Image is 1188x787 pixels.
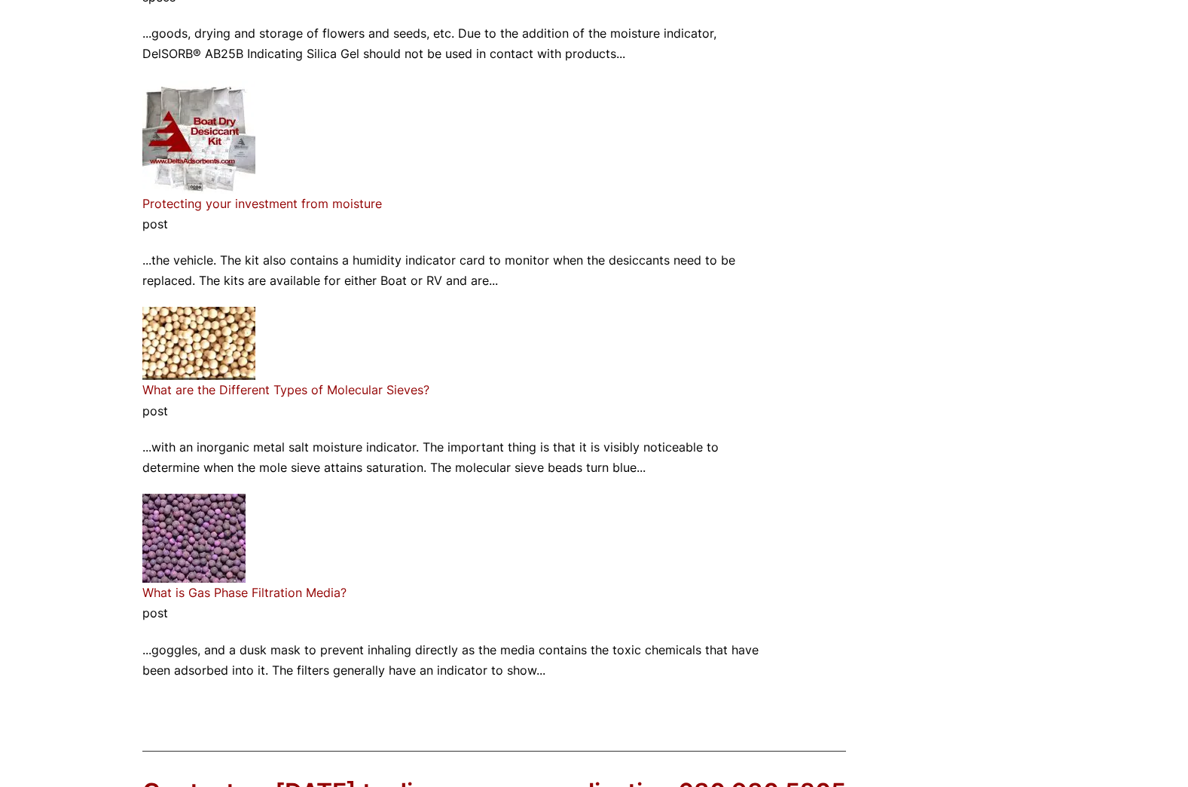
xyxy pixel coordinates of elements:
[142,603,771,623] p: post
[142,196,382,211] a: Protecting your investment from moisture
[142,585,347,600] a: What is Gas Phase Filtration Media?
[142,307,255,380] img: Molecular Sieve
[142,81,255,194] img: Boat Large Dry Kit
[142,23,771,64] p: ...goods, drying and storage of flowers and seeds, etc. Due to the addition of the moisture indic...
[142,494,246,583] img: Gas Phase Filtration Media
[142,401,771,421] p: post
[142,382,429,397] a: What are the Different Types of Molecular Sieves?
[142,214,771,234] p: post
[142,640,771,681] p: ...goggles, and a dusk mask to prevent inhaling directly as the media contains the toxic chemical...
[142,437,771,478] p: ...with an inorganic metal salt moisture indicator. The important thing is that it is visibly not...
[142,250,771,291] p: ...the vehicle. The kit also contains a humidity indicator card to monitor when the desiccants ne...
